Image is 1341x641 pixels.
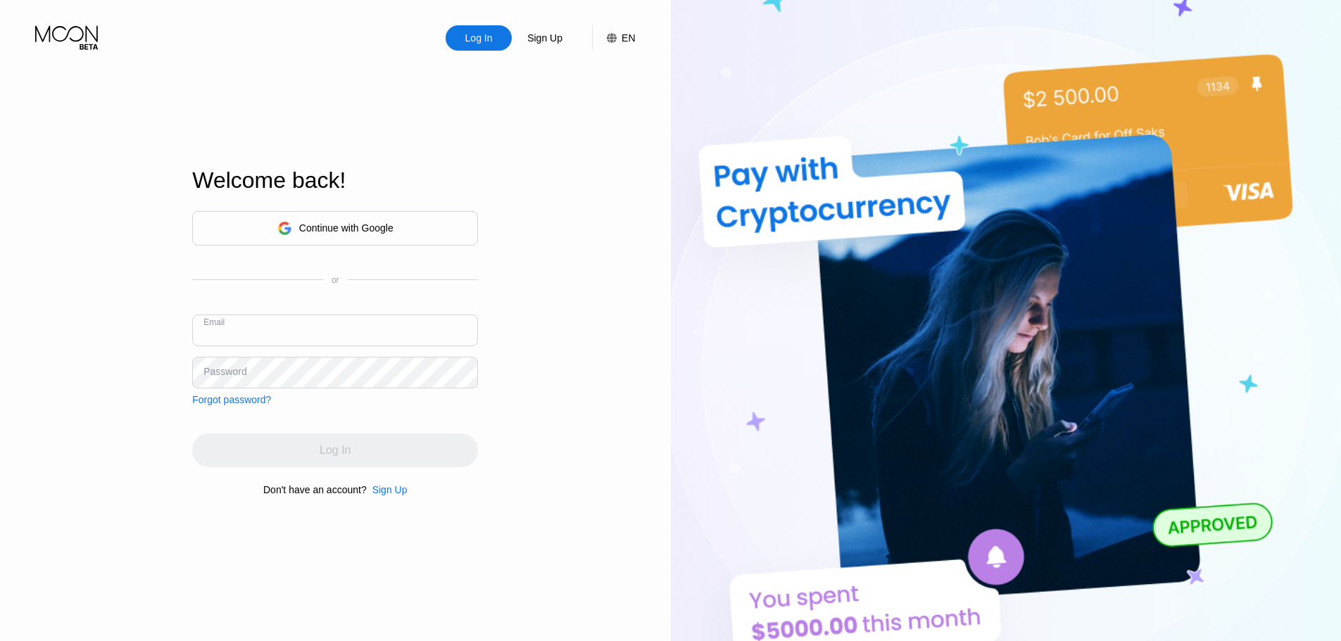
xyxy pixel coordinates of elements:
[367,484,408,495] div: Sign Up
[192,167,478,193] div: Welcome back!
[622,32,635,44] div: EN
[203,317,225,327] div: Email
[464,31,494,45] div: Log In
[446,25,512,51] div: Log In
[526,31,564,45] div: Sign Up
[192,394,271,405] div: Forgot password?
[592,25,635,51] div: EN
[512,25,578,51] div: Sign Up
[332,275,339,285] div: or
[299,222,394,234] div: Continue with Google
[372,484,408,495] div: Sign Up
[192,211,478,246] div: Continue with Google
[263,484,367,495] div: Don't have an account?
[203,366,246,377] div: Password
